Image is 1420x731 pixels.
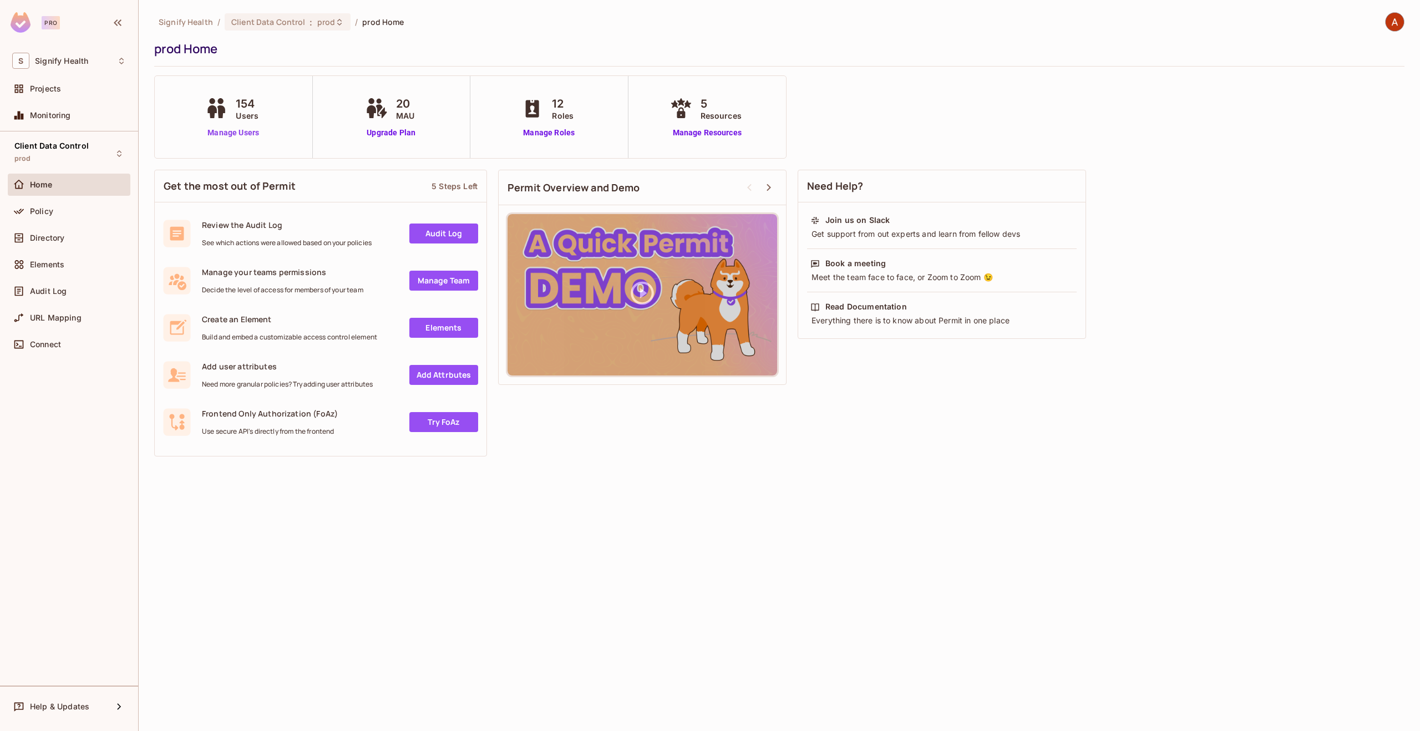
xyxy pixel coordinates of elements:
[202,408,338,419] span: Frontend Only Authorization (FoAz)
[30,313,82,322] span: URL Mapping
[202,314,377,324] span: Create an Element
[30,260,64,269] span: Elements
[810,272,1073,283] div: Meet the team face to face, or Zoom to Zoom 😉
[1386,13,1404,31] img: Aadesh Thirukonda
[30,702,89,711] span: Help & Updates
[825,301,907,312] div: Read Documentation
[432,181,478,191] div: 5 Steps Left
[825,258,886,269] div: Book a meeting
[409,412,478,432] a: Try FoAz
[30,287,67,296] span: Audit Log
[202,267,363,277] span: Manage your teams permissions
[30,207,53,216] span: Policy
[396,110,414,121] span: MAU
[30,84,61,93] span: Projects
[409,318,478,338] a: Elements
[202,380,373,389] span: Need more granular policies? Try adding user attributes
[807,179,864,193] span: Need Help?
[154,40,1399,57] div: prod Home
[409,224,478,243] a: Audit Log
[236,110,258,121] span: Users
[667,127,747,139] a: Manage Resources
[14,141,89,150] span: Client Data Control
[35,57,88,65] span: Workspace: Signify Health
[508,181,640,195] span: Permit Overview and Demo
[409,365,478,385] a: Add Attrbutes
[42,16,60,29] div: Pro
[362,17,404,27] span: prod Home
[30,340,61,349] span: Connect
[355,17,358,27] li: /
[202,286,363,295] span: Decide the level of access for members of your team
[701,95,742,112] span: 5
[810,315,1073,326] div: Everything there is to know about Permit in one place
[825,215,890,226] div: Join us on Slack
[363,127,420,139] a: Upgrade Plan
[317,17,336,27] span: prod
[309,18,313,27] span: :
[30,180,53,189] span: Home
[202,127,264,139] a: Manage Users
[396,95,414,112] span: 20
[236,95,258,112] span: 154
[217,17,220,27] li: /
[701,110,742,121] span: Resources
[159,17,213,27] span: the active workspace
[810,229,1073,240] div: Get support from out experts and learn from fellow devs
[202,361,373,372] span: Add user attributes
[231,17,306,27] span: Client Data Control
[552,110,574,121] span: Roles
[164,179,296,193] span: Get the most out of Permit
[202,333,377,342] span: Build and embed a customizable access control element
[552,95,574,112] span: 12
[11,12,31,33] img: SReyMgAAAABJRU5ErkJggg==
[519,127,579,139] a: Manage Roles
[409,271,478,291] a: Manage Team
[202,220,372,230] span: Review the Audit Log
[14,154,31,163] span: prod
[30,111,71,120] span: Monitoring
[202,427,338,436] span: Use secure API's directly from the frontend
[30,233,64,242] span: Directory
[12,53,29,69] span: S
[202,238,372,247] span: See which actions were allowed based on your policies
